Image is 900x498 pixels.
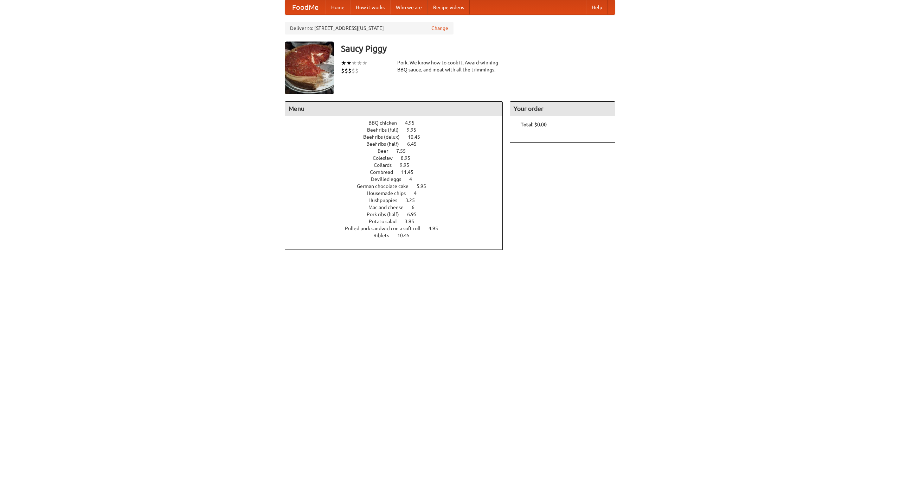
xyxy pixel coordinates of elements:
a: Cornbread 11.45 [370,169,426,175]
span: 6.45 [407,141,424,147]
a: Home [326,0,350,14]
span: Riblets [373,233,396,238]
li: ★ [352,59,357,67]
span: 4 [414,190,424,196]
a: Potato salad 3.95 [369,219,427,224]
a: Change [431,25,448,32]
li: ★ [357,59,362,67]
span: Cornbread [370,169,400,175]
li: $ [345,67,348,75]
span: Potato salad [369,219,404,224]
a: Coleslaw 8.95 [373,155,423,161]
span: Pulled pork sandwich on a soft roll [345,226,427,231]
span: 6 [412,204,422,210]
li: $ [341,67,345,75]
span: Pork ribs (half) [367,212,406,217]
a: Beef ribs (delux) 10.45 [363,134,433,140]
a: Riblets 10.45 [373,233,423,238]
span: Hushpuppies [368,197,404,203]
li: ★ [346,59,352,67]
a: Devilled eggs 4 [371,176,425,182]
span: Beef ribs (full) [367,127,406,133]
span: German chocolate cake [357,183,416,189]
a: Pulled pork sandwich on a soft roll 4.95 [345,226,451,231]
h4: Menu [285,102,502,116]
span: Beef ribs (delux) [363,134,407,140]
span: 5.95 [417,183,433,189]
span: Beer [378,148,395,154]
a: FoodMe [285,0,326,14]
li: ★ [362,59,367,67]
span: 4.95 [429,226,445,231]
span: 4 [409,176,419,182]
li: ★ [341,59,346,67]
span: 4.95 [405,120,422,126]
a: Beef ribs (full) 9.95 [367,127,429,133]
a: Who we are [390,0,427,14]
a: BBQ chicken 4.95 [368,120,427,126]
li: $ [348,67,352,75]
a: Pork ribs (half) 6.95 [367,212,430,217]
span: Collards [374,162,399,168]
h4: Your order [510,102,615,116]
span: Coleslaw [373,155,400,161]
span: 10.45 [408,134,427,140]
div: Deliver to: [STREET_ADDRESS][US_STATE] [285,22,454,34]
span: Devilled eggs [371,176,408,182]
a: Hushpuppies 3.25 [368,197,428,203]
div: Pork. We know how to cook it. Award-winning BBQ sauce, and meat with all the trimmings. [397,59,503,73]
span: 7.55 [396,148,413,154]
a: German chocolate cake 5.95 [357,183,439,189]
li: $ [352,67,355,75]
span: Mac and cheese [368,204,411,210]
a: How it works [350,0,390,14]
span: 8.95 [401,155,417,161]
span: 3.95 [405,219,421,224]
a: Collards 9.95 [374,162,422,168]
span: 3.25 [405,197,422,203]
b: Total: $0.00 [521,122,547,127]
span: 11.45 [401,169,420,175]
span: 9.95 [407,127,423,133]
a: Beef ribs (half) 6.45 [366,141,430,147]
a: Recipe videos [427,0,470,14]
span: 10.45 [397,233,417,238]
span: 9.95 [400,162,416,168]
span: Housemade chips [367,190,413,196]
a: Beer 7.55 [378,148,419,154]
span: BBQ chicken [368,120,404,126]
span: 6.95 [407,212,424,217]
a: Housemade chips 4 [367,190,430,196]
span: Beef ribs (half) [366,141,406,147]
h3: Saucy Piggy [341,42,615,56]
a: Help [586,0,608,14]
img: angular.jpg [285,42,334,94]
li: $ [355,67,359,75]
a: Mac and cheese 6 [368,204,427,210]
